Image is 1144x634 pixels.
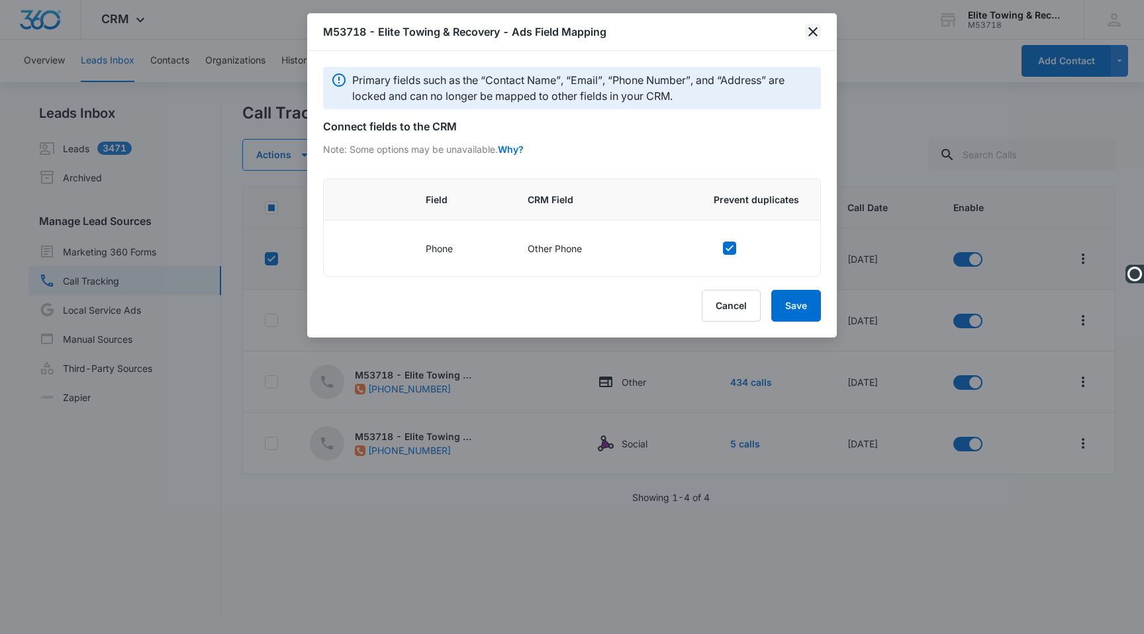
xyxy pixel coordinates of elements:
button: close [805,24,821,40]
h6: Connect fields to the CRM [323,118,821,134]
span: Prevent duplicates [714,193,799,206]
td: Phone [410,220,512,277]
p: Note: Some options may be unavailable. [323,142,498,156]
span: Field [426,193,496,206]
p: Other Phone [528,242,682,255]
h1: M53718 - Elite Towing & Recovery - Ads Field Mapping [323,24,606,40]
p: Primary fields such as the “Contact Name”, “Email”, “Phone Number”, and “Address” are locked and ... [352,72,813,104]
img: Ooma Logo [1125,265,1144,283]
button: Save [771,290,821,322]
span: Why? [498,142,524,165]
span: CRM Field [528,193,682,206]
button: Cancel [702,290,761,322]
